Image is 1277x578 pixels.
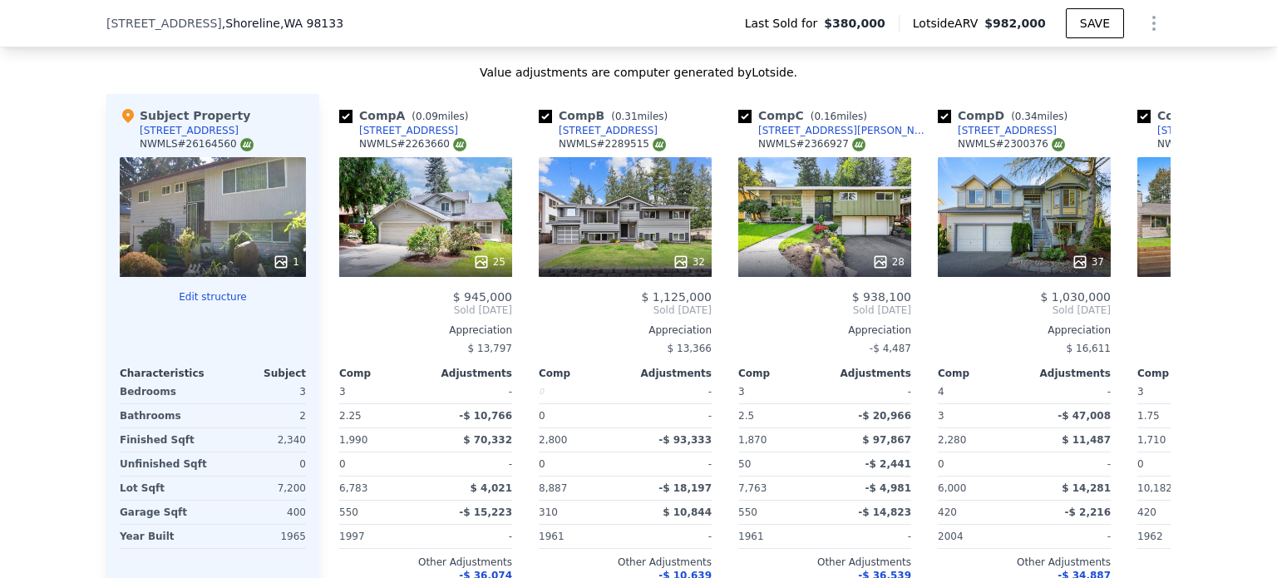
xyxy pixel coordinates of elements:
span: Sold [DATE] [539,304,712,317]
span: 550 [339,506,358,518]
div: - [828,525,911,548]
span: 6,783 [339,482,367,494]
span: , Shoreline [222,15,343,32]
img: NWMLS Logo [852,138,865,151]
span: $ 938,100 [852,290,911,304]
span: $ 11,487 [1062,434,1111,446]
div: Comp [1137,367,1224,380]
a: [STREET_ADDRESS] [1137,124,1256,137]
div: 1962 [1137,525,1220,548]
div: - [629,525,712,548]
div: 1.75 [1137,404,1220,427]
span: -$ 20,966 [858,410,911,422]
button: SAVE [1066,8,1124,38]
div: Other Adjustments [539,556,712,569]
a: [STREET_ADDRESS][PERSON_NAME] [738,124,931,137]
div: NWMLS # 2263660 [359,137,466,151]
span: -$ 14,823 [858,506,911,518]
div: Comp C [738,107,874,124]
div: 2004 [938,525,1021,548]
div: - [1028,452,1111,476]
div: - [1028,525,1111,548]
div: 2 [216,404,306,427]
div: Bedrooms [120,380,210,403]
span: $ 97,867 [862,434,911,446]
div: Garage Sqft [120,501,210,524]
div: Adjustments [1024,367,1111,380]
span: Sold [DATE] [938,304,1111,317]
span: 310 [539,506,558,518]
span: , WA 98133 [280,17,343,30]
span: 1,710 [1137,434,1166,446]
span: $380,000 [824,15,885,32]
div: [STREET_ADDRESS] [140,124,239,137]
span: $ 16,611 [1067,343,1111,354]
div: Bathrooms [120,404,210,427]
div: 2,340 [216,428,306,452]
span: -$ 10,766 [459,410,512,422]
span: 0.09 [416,111,438,122]
div: 1965 [216,525,306,548]
span: 4 [938,386,944,398]
div: 2.25 [339,404,422,427]
div: Appreciation [539,324,712,337]
div: Comp D [938,107,1074,124]
span: 0 [539,458,545,470]
div: 1961 [539,525,622,548]
div: 1997 [339,525,422,548]
div: 0 [216,452,306,476]
div: Adjustments [825,367,911,380]
div: - [429,380,512,403]
div: 3 [938,404,1021,427]
span: $982,000 [984,17,1046,30]
div: 1 [273,254,299,270]
div: Subject [213,367,306,380]
div: - [429,525,512,548]
div: NWMLS # 2293010 [1157,137,1265,151]
img: NWMLS Logo [1052,138,1065,151]
span: Sold [DATE] [339,304,512,317]
div: Comp E [1137,107,1272,124]
div: 0 [539,404,622,427]
div: NWMLS # 26164560 [140,137,254,151]
div: NWMLS # 2289515 [559,137,666,151]
a: [STREET_ADDRESS] [938,124,1057,137]
div: Value adjustments are computer generated by Lotside . [106,64,1171,81]
span: $ 4,021 [471,482,512,494]
div: [STREET_ADDRESS] [559,124,658,137]
span: -$ 47,008 [1058,410,1111,422]
div: NWMLS # 2366927 [758,137,865,151]
div: Comp B [539,107,674,124]
span: 10,182 [1137,482,1172,494]
div: 400 [216,501,306,524]
span: Lotside ARV [913,15,984,32]
span: $ 13,797 [468,343,512,354]
span: 2,800 [539,434,567,446]
span: 3 [738,386,745,398]
div: Comp [738,367,825,380]
span: -$ 18,197 [658,482,712,494]
div: [STREET_ADDRESS][PERSON_NAME] [758,124,931,137]
div: 7,200 [216,477,306,500]
div: - [629,380,712,403]
span: -$ 4,487 [870,343,911,354]
div: - [1028,380,1111,403]
div: [STREET_ADDRESS] [359,124,458,137]
div: Comp [339,367,426,380]
span: $ 13,366 [668,343,712,354]
div: Year Built [120,525,210,548]
div: Finished Sqft [120,428,210,452]
span: ( miles) [804,111,874,122]
div: 37 [1072,254,1104,270]
span: [STREET_ADDRESS] [106,15,222,32]
span: 0 [339,458,346,470]
span: 0 [1137,458,1144,470]
span: $ 70,332 [463,434,512,446]
div: Unfinished Sqft [120,452,210,476]
span: $ 10,844 [663,506,712,518]
div: 25 [473,254,505,270]
span: Last Sold for [745,15,825,32]
div: Subject Property [120,107,250,124]
div: NWMLS # 2300376 [958,137,1065,151]
div: Other Adjustments [339,556,512,569]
